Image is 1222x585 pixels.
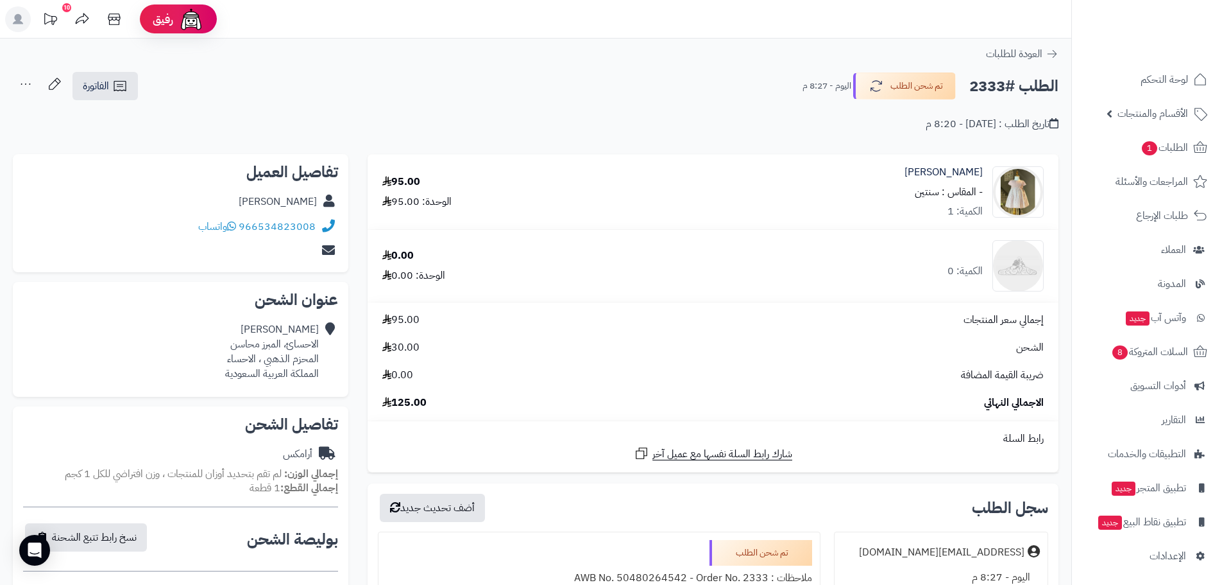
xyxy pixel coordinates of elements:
a: التطبيقات والخدمات [1080,439,1214,469]
span: نسخ رابط تتبع الشحنة [52,530,137,545]
img: logo-2.png [1135,10,1210,37]
strong: إجمالي القطع: [280,480,338,496]
a: الطلبات1 [1080,132,1214,163]
a: شارك رابط السلة نفسها مع عميل آخر [634,446,792,462]
div: تاريخ الطلب : [DATE] - 8:20 م [926,117,1058,132]
div: الكمية: 1 [947,204,983,219]
a: الإعدادات [1080,541,1214,572]
span: جديد [1112,482,1135,496]
span: المراجعات والأسئلة [1116,173,1188,191]
span: طلبات الإرجاع [1136,207,1188,225]
span: الشحن [1016,340,1044,355]
div: Open Intercom Messenger [19,535,50,566]
h2: عنوان الشحن [23,292,338,308]
span: العملاء [1161,241,1186,259]
h3: سجل الطلب [972,500,1048,516]
button: نسخ رابط تتبع الشحنة [25,523,147,552]
div: [EMAIL_ADDRESS][DOMAIN_NAME] [859,545,1024,560]
div: الكمية: 0 [947,264,983,279]
a: المراجعات والأسئلة [1080,166,1214,197]
span: رفيق [153,12,173,27]
span: المدونة [1158,275,1186,293]
div: الوحدة: 95.00 [382,195,452,209]
span: تطبيق نقاط البيع [1097,513,1186,531]
a: [PERSON_NAME] [904,165,983,180]
a: السلات المتروكة8 [1080,336,1214,367]
div: 0.00 [382,249,414,263]
span: الإعدادات [1150,547,1186,565]
div: رابط السلة [373,432,1053,446]
a: 966534823008 [239,219,316,234]
strong: إجمالي الوزن: [284,466,338,482]
a: تطبيق المتجرجديد [1080,473,1214,503]
span: 1 [1142,141,1157,155]
span: 95.00 [382,313,420,327]
h2: بوليصة الشحن [247,532,338,547]
h2: الطلب #2333 [969,73,1058,100]
button: أضف تحديث جديد [380,494,485,522]
h2: تفاصيل الشحن [23,417,338,432]
a: المدونة [1080,268,1214,299]
span: ضريبة القيمة المضافة [961,368,1044,383]
span: التطبيقات والخدمات [1108,445,1186,463]
span: جديد [1098,516,1122,530]
a: واتساب [198,219,236,234]
div: 95.00 [382,175,420,189]
span: 30.00 [382,340,420,355]
a: الفاتورة [72,72,138,100]
span: 125.00 [382,396,427,410]
small: 1 قطعة [250,480,338,496]
button: تم شحن الطلب [853,73,956,100]
a: وآتس آبجديد [1080,302,1214,333]
a: التقارير [1080,405,1214,435]
span: أدوات التسويق [1130,377,1186,395]
span: إجمالي سعر المنتجات [963,313,1044,327]
a: أدوات التسويق [1080,371,1214,401]
span: لم تقم بتحديد أوزان للمنتجات ، وزن افتراضي للكل 1 كجم [65,466,282,482]
h2: تفاصيل العميل [23,164,338,180]
span: شارك رابط السلة نفسها مع عميل آخر [652,447,792,462]
span: 8 [1112,345,1128,360]
span: الاجمالي النهائي [984,396,1044,410]
img: no_image-90x90.png [993,240,1043,292]
a: تطبيق نقاط البيعجديد [1080,507,1214,537]
span: 0.00 [382,368,413,383]
span: الأقسام والمنتجات [1117,105,1188,123]
span: التقارير [1162,411,1186,429]
span: جديد [1126,311,1150,326]
div: تم شحن الطلب [709,540,812,566]
div: الوحدة: 0.00 [382,268,445,283]
img: ai-face.png [178,6,204,32]
small: - المقاس : سنتين [915,184,983,200]
span: تطبيق المتجر [1110,479,1186,497]
div: [PERSON_NAME] [239,195,317,209]
span: السلات المتروكة [1111,343,1188,361]
img: 1706604034-eb56f45d-ce6a-4116-b57f-7cade2d040c5-90x90.jpg [993,166,1043,218]
a: تحديثات المنصة [34,6,66,35]
a: لوحة التحكم [1080,64,1214,95]
a: طلبات الإرجاع [1080,200,1214,231]
span: العودة للطلبات [986,46,1042,62]
a: العودة للطلبات [986,46,1058,62]
small: اليوم - 8:27 م [802,80,851,92]
div: 10 [62,3,71,12]
span: الفاتورة [83,78,109,94]
a: العملاء [1080,234,1214,265]
div: [PERSON_NAME] الاحسائ، المبرز محاسن المحزم الذهبي ، الاحساء المملكة العربية السعودية [225,322,319,381]
span: الطلبات [1141,139,1188,157]
div: أرامكس [283,447,312,462]
span: وآتس آب [1124,309,1186,327]
span: لوحة التحكم [1141,71,1188,89]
